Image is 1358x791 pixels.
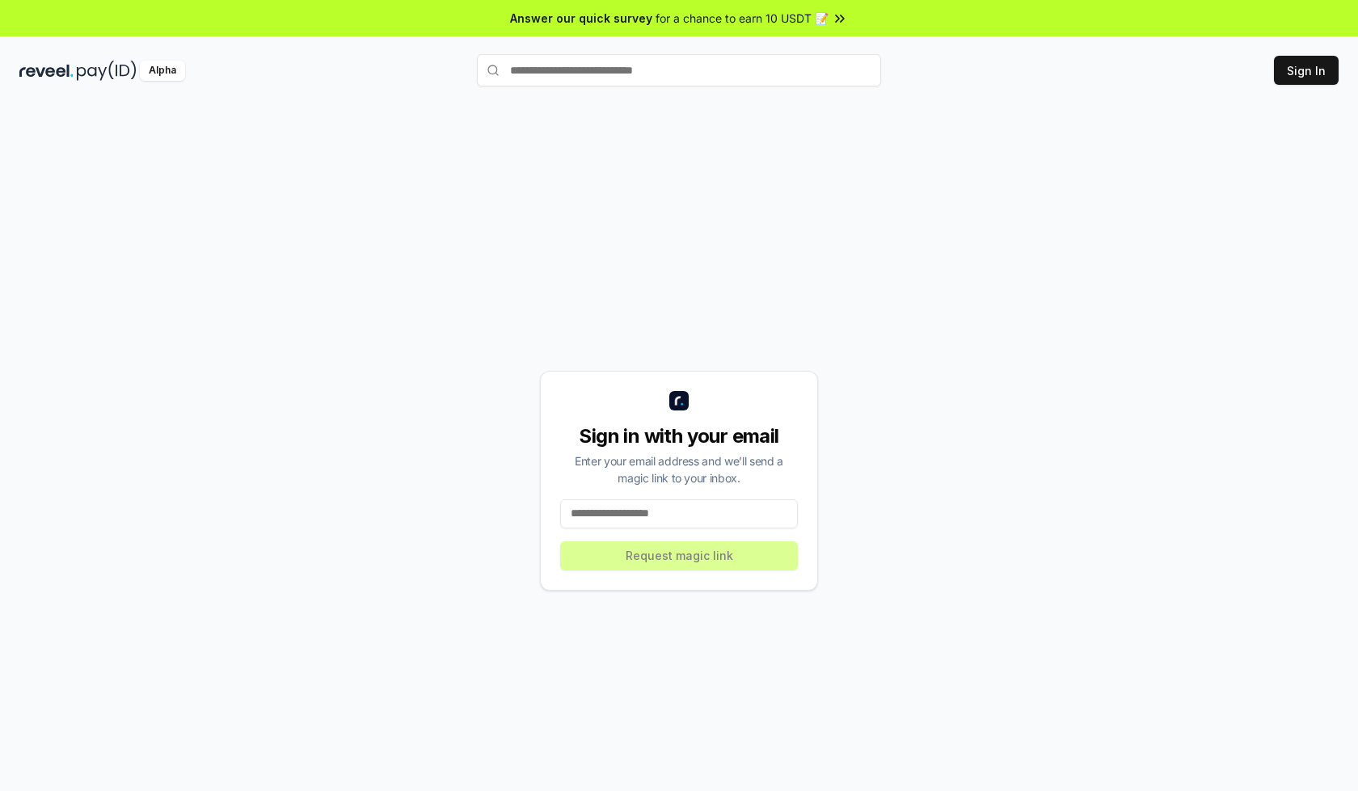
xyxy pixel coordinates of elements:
[140,61,185,81] div: Alpha
[19,61,74,81] img: reveel_dark
[510,10,652,27] span: Answer our quick survey
[656,10,829,27] span: for a chance to earn 10 USDT 📝
[560,423,798,449] div: Sign in with your email
[77,61,137,81] img: pay_id
[1274,56,1339,85] button: Sign In
[669,391,689,410] img: logo_small
[560,452,798,486] div: Enter your email address and we’ll send a magic link to your inbox.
